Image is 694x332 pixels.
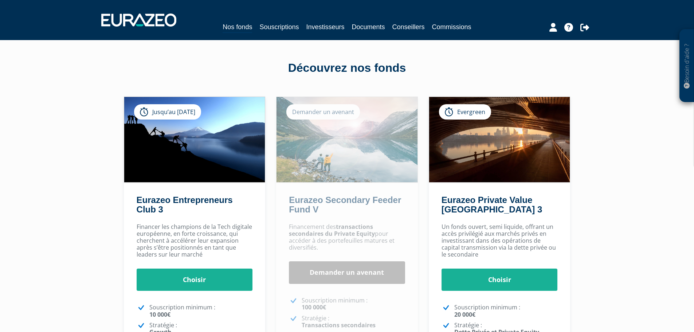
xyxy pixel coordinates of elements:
[289,223,375,238] strong: transactions secondaires du Private Equity
[683,33,691,99] p: Besoin d'aide ?
[149,310,170,319] strong: 10 000€
[289,195,401,214] a: Eurazeo Secondary Feeder Fund V
[454,304,558,318] p: Souscription minimum :
[392,22,425,32] a: Conseillers
[302,303,326,311] strong: 100 000€
[137,223,253,258] p: Financer les champions de la Tech digitale européenne, en forte croissance, qui cherchent à accél...
[259,22,299,32] a: Souscriptions
[149,304,253,318] p: Souscription minimum :
[302,297,405,311] p: Souscription minimum :
[439,104,491,120] div: Evergreen
[223,22,252,33] a: Nos fonds
[429,97,570,182] img: Eurazeo Private Value Europe 3
[302,321,376,329] strong: Transactions secondaires
[140,60,555,77] div: Découvrez nos fonds
[352,22,385,32] a: Documents
[442,269,558,291] a: Choisir
[289,261,405,284] a: Demander un avenant
[432,22,471,32] a: Commissions
[277,97,417,182] img: Eurazeo Secondary Feeder Fund V
[286,104,360,120] div: Demander un avenant
[442,223,558,258] p: Un fonds ouvert, semi liquide, offrant un accès privilégié aux marchés privés en investissant dan...
[302,315,405,329] p: Stratégie :
[134,104,201,120] div: Jusqu’au [DATE]
[454,310,475,319] strong: 20 000€
[137,195,233,214] a: Eurazeo Entrepreneurs Club 3
[442,195,542,214] a: Eurazeo Private Value [GEOGRAPHIC_DATA] 3
[289,223,405,251] p: Financement des pour accéder à des portefeuilles matures et diversifiés.
[137,269,253,291] a: Choisir
[124,97,265,182] img: Eurazeo Entrepreneurs Club 3
[101,13,176,27] img: 1732889491-logotype_eurazeo_blanc_rvb.png
[306,22,344,32] a: Investisseurs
